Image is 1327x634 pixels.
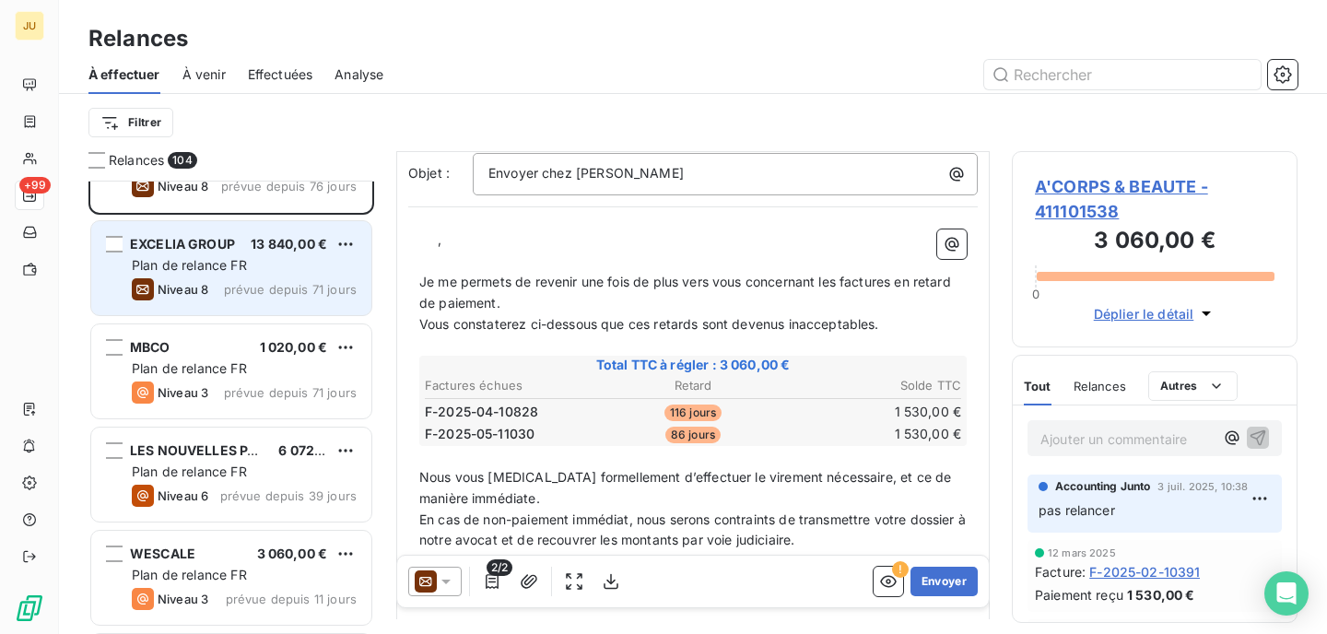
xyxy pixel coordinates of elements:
span: 1 020,00 € [260,339,328,355]
span: 6 072,00 € [278,442,348,458]
span: prévue depuis 71 jours [224,385,357,400]
span: Analyse [335,65,383,84]
span: Niveau 8 [158,282,208,297]
span: Paiement reçu [1035,585,1123,605]
span: Relances [1074,379,1126,393]
span: prévue depuis 76 jours [221,179,357,194]
span: Déplier le détail [1094,304,1194,323]
span: À venir [182,65,226,84]
span: En cas de non-paiement immédiat, nous serons contraints de transmettre votre dossier à notre avoc... [419,511,969,548]
span: Total TTC à régler : 3 060,00 € [422,356,964,374]
th: Retard [604,376,781,395]
span: pas relancer [1039,502,1115,518]
th: Factures échues [424,376,602,395]
span: Plan de relance FR [132,360,247,376]
span: Relances [109,151,164,170]
span: 0 [1032,287,1039,301]
span: Envoyer chez [PERSON_NAME] [488,165,684,181]
span: Accounting Junto [1055,478,1150,495]
span: WESCALE [130,546,195,561]
span: 3 juil. 2025, 10:38 [1157,481,1248,492]
td: 1 530,00 € [784,424,962,444]
span: 104 [168,152,196,169]
h3: 3 060,00 € [1035,224,1274,261]
button: Autres [1148,371,1238,401]
span: 3 060,00 € [257,546,328,561]
span: F-2025-02-10391 [1089,562,1200,581]
span: Niveau 6 [158,488,208,503]
span: Je me permets de revenir une fois de plus vers vous concernant les factures en retard de paiement. [419,274,955,311]
span: A'CORPS & BEAUTE - 411101538 [1035,174,1274,224]
span: Plan de relance FR [132,567,247,582]
span: prévue depuis 11 jours [226,592,357,606]
span: 86 jours [665,427,721,443]
img: Logo LeanPay [15,593,44,623]
div: grid [88,181,374,634]
div: JU [15,11,44,41]
span: MBCO [130,339,170,355]
span: Plan de relance FR [132,257,247,273]
button: Filtrer [88,108,173,137]
button: Envoyer [910,567,978,596]
div: Open Intercom Messenger [1264,571,1309,616]
span: EXCELIA GROUP [130,236,235,252]
span: Niveau 8 [158,179,208,194]
span: 13 840,00 € [251,236,327,252]
span: Facture : [1035,562,1086,581]
span: 1 530,00 € [1127,585,1195,605]
span: F-2025-04-10828 [425,403,538,421]
span: LES NOUVELLES PAILLES SAS [130,442,322,458]
button: Déplier le détail [1088,303,1222,324]
span: Dans l’intérêt de tous, nous espérons que vous règlerez cette affaire au plus vite. [419,616,919,632]
span: A titre informatif, le montant des factures réclamé pourra être majoré des clauses pénales, des i... [419,553,922,590]
input: Rechercher [984,60,1261,89]
span: Niveau 3 [158,592,208,606]
span: Niveau 3 [158,385,208,400]
span: prévue depuis 39 jours [220,488,357,503]
span: Plan de relance FR [132,464,247,479]
span: 12 mars 2025 [1048,547,1116,558]
span: Nous vous [MEDICAL_DATA] formellement d’effectuer le virement nécessaire, et ce de manière immédi... [419,469,955,506]
h3: Relances [88,22,188,55]
span: F-2025-05-11030 [425,425,534,443]
span: Effectuées [248,65,313,84]
span: Objet : [408,165,450,181]
td: 1 530,00 € [784,402,962,422]
span: , [438,231,441,247]
span: 116 jours [664,405,722,421]
span: À effectuer [88,65,160,84]
th: Solde TTC [784,376,962,395]
span: 2/2 [487,559,512,576]
span: +99 [19,177,51,194]
span: Tout [1024,379,1051,393]
span: Vous constaterez ci-dessous que ces retards sont devenus inacceptables. [419,316,879,332]
span: prévue depuis 71 jours [224,282,357,297]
